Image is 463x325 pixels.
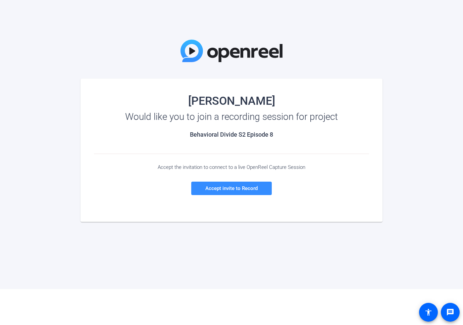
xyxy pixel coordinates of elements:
[191,182,272,195] a: Accept invite to Record
[94,95,369,106] div: [PERSON_NAME]
[205,185,258,191] span: Accept invite to Record
[94,164,369,170] div: Accept the invitation to connect to a live OpenReel Capture Session
[94,131,369,138] h2: Behavioral Divide S2 Episode 8
[181,40,282,62] img: OpenReel Logo
[424,308,432,316] mat-icon: accessibility
[446,308,454,316] mat-icon: message
[94,111,369,122] div: Would like you to join a recording session for project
